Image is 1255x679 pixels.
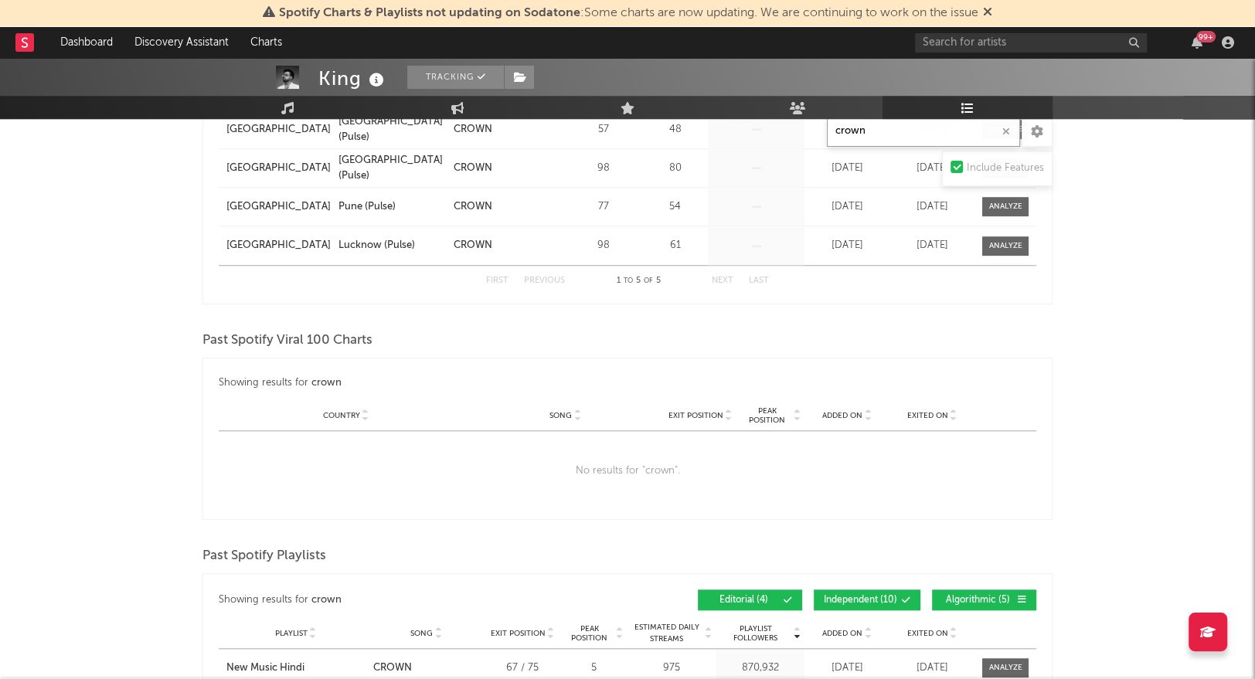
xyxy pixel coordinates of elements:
span: : Some charts are now updating. We are continuing to work on the issue [279,7,978,19]
div: 99 + [1196,31,1216,42]
div: King [318,66,388,91]
div: Showing results for [219,374,627,392]
div: 48 [646,122,704,137]
span: Algorithmic ( 5 ) [942,596,1013,605]
a: [GEOGRAPHIC_DATA] (Pulse) [338,114,446,144]
span: to [624,277,633,284]
button: Independent(10) [814,589,920,610]
a: CROWN [454,238,561,253]
div: [DATE] [808,238,886,253]
span: Past Spotify Viral 100 Charts [202,331,372,350]
div: Lucknow (Pulse) [338,238,415,253]
a: CROWN [454,122,561,137]
div: [DATE] [893,199,971,215]
div: Showing results for [219,589,627,610]
span: Exit Position [668,411,723,420]
div: 975 [631,660,712,676]
a: [GEOGRAPHIC_DATA] [226,161,331,176]
span: Country [323,411,360,420]
span: Spotify Charts & Playlists not updating on Sodatone [279,7,580,19]
div: 57 [569,122,638,137]
div: No results for " crown ". [219,431,1036,511]
button: Last [749,277,769,285]
div: CROWN [454,238,492,253]
div: crown [311,591,342,609]
div: 77 [569,199,638,215]
span: of [644,277,653,284]
div: [DATE] [808,122,886,137]
span: Playlist Followers [719,624,791,643]
span: Peak Position [743,406,791,425]
button: First [486,277,508,285]
div: Include Features [967,159,1044,178]
a: [GEOGRAPHIC_DATA] (Pulse) [338,153,446,183]
div: CROWN [454,161,492,176]
div: 98 [569,238,638,253]
button: Algorithmic(5) [932,589,1036,610]
a: [GEOGRAPHIC_DATA] [226,199,331,215]
div: 80 [646,161,704,176]
span: Exited On [907,629,948,638]
span: Added On [822,411,862,420]
div: [DATE] [893,161,971,176]
div: New Music Hindi [226,660,304,676]
input: Search for artists [915,33,1147,53]
span: Added On [822,629,862,638]
button: Tracking [407,66,504,89]
a: Pune (Pulse) [338,199,446,215]
span: Song [549,411,572,420]
a: [GEOGRAPHIC_DATA] [226,238,331,253]
div: 98 [569,161,638,176]
a: Dashboard [49,27,124,58]
span: Playlist [275,629,308,638]
a: Lucknow (Pulse) [338,238,446,253]
div: 1 5 5 [596,272,681,290]
a: Charts [240,27,293,58]
span: Exit Position [491,629,546,638]
button: Editorial(4) [698,589,802,610]
input: Search Playlists/Charts [827,116,1020,147]
span: Dismiss [983,7,992,19]
a: CROWN [454,161,561,176]
button: Previous [524,277,565,285]
div: 870,932 [719,660,801,676]
div: 61 [646,238,704,253]
div: [DATE] [808,161,886,176]
button: Next [712,277,733,285]
a: New Music Hindi [226,660,366,676]
div: 54 [646,199,704,215]
div: [DATE] [808,660,886,676]
a: CROWN [373,660,480,676]
a: [GEOGRAPHIC_DATA] [226,122,331,137]
div: 67 / 75 [488,660,557,676]
div: 5 [565,660,623,676]
span: Estimated Daily Streams [631,622,702,645]
span: Exited On [907,411,948,420]
span: Independent ( 10 ) [824,596,897,605]
span: Past Spotify Playlists [202,547,326,565]
div: [DATE] [893,660,971,676]
span: Editorial ( 4 ) [708,596,779,605]
button: 99+ [1192,36,1202,49]
span: Song [410,629,433,638]
a: CROWN [454,199,561,215]
a: Discovery Assistant [124,27,240,58]
div: CROWN [454,122,492,137]
div: [DATE] [808,199,886,215]
span: Peak Position [565,624,614,643]
div: CROWN [373,660,412,676]
div: Pune (Pulse) [338,199,396,215]
div: crown [311,374,342,392]
div: CROWN [454,199,492,215]
div: [DATE] [893,238,971,253]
